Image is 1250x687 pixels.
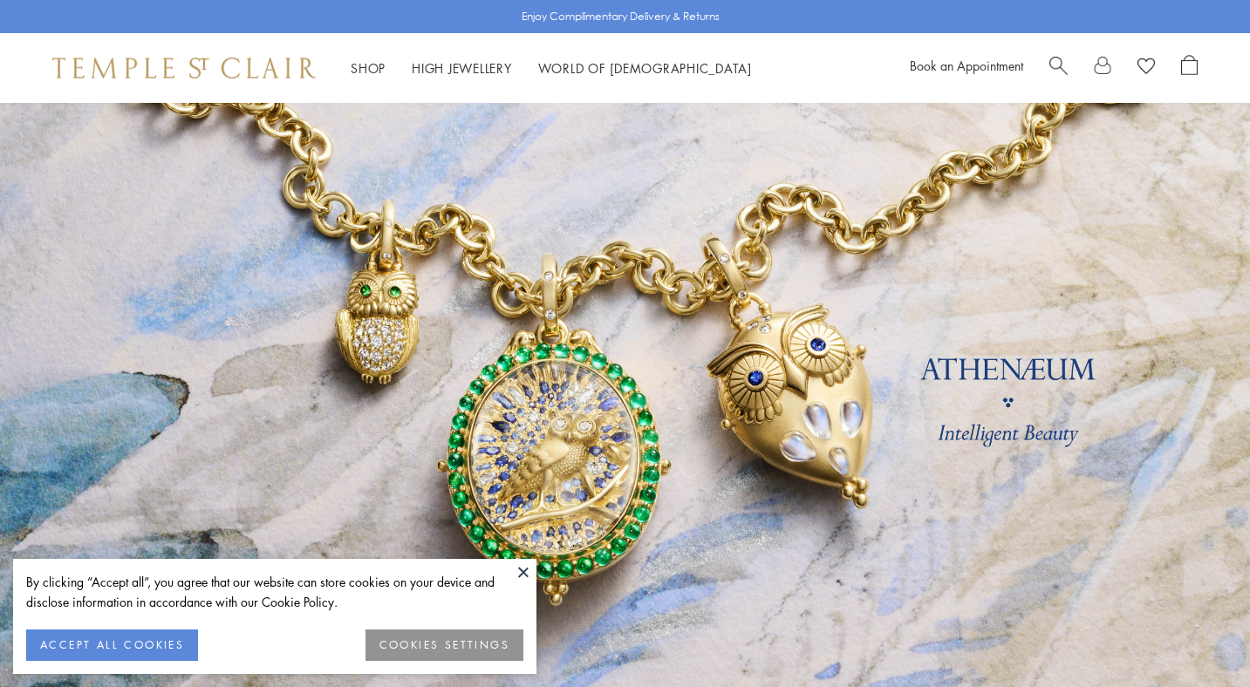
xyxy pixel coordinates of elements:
[522,8,720,25] p: Enjoy Complimentary Delivery & Returns
[52,58,316,78] img: Temple St. Clair
[26,572,523,612] div: By clicking “Accept all”, you agree that our website can store cookies on your device and disclos...
[412,59,512,77] a: High JewelleryHigh Jewellery
[1181,55,1198,81] a: Open Shopping Bag
[1049,55,1068,81] a: Search
[351,58,752,79] nav: Main navigation
[351,59,386,77] a: ShopShop
[538,59,752,77] a: World of [DEMOGRAPHIC_DATA]World of [DEMOGRAPHIC_DATA]
[365,629,523,661] button: COOKIES SETTINGS
[26,629,198,661] button: ACCEPT ALL COOKIES
[910,57,1023,74] a: Book an Appointment
[1137,55,1155,81] a: View Wishlist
